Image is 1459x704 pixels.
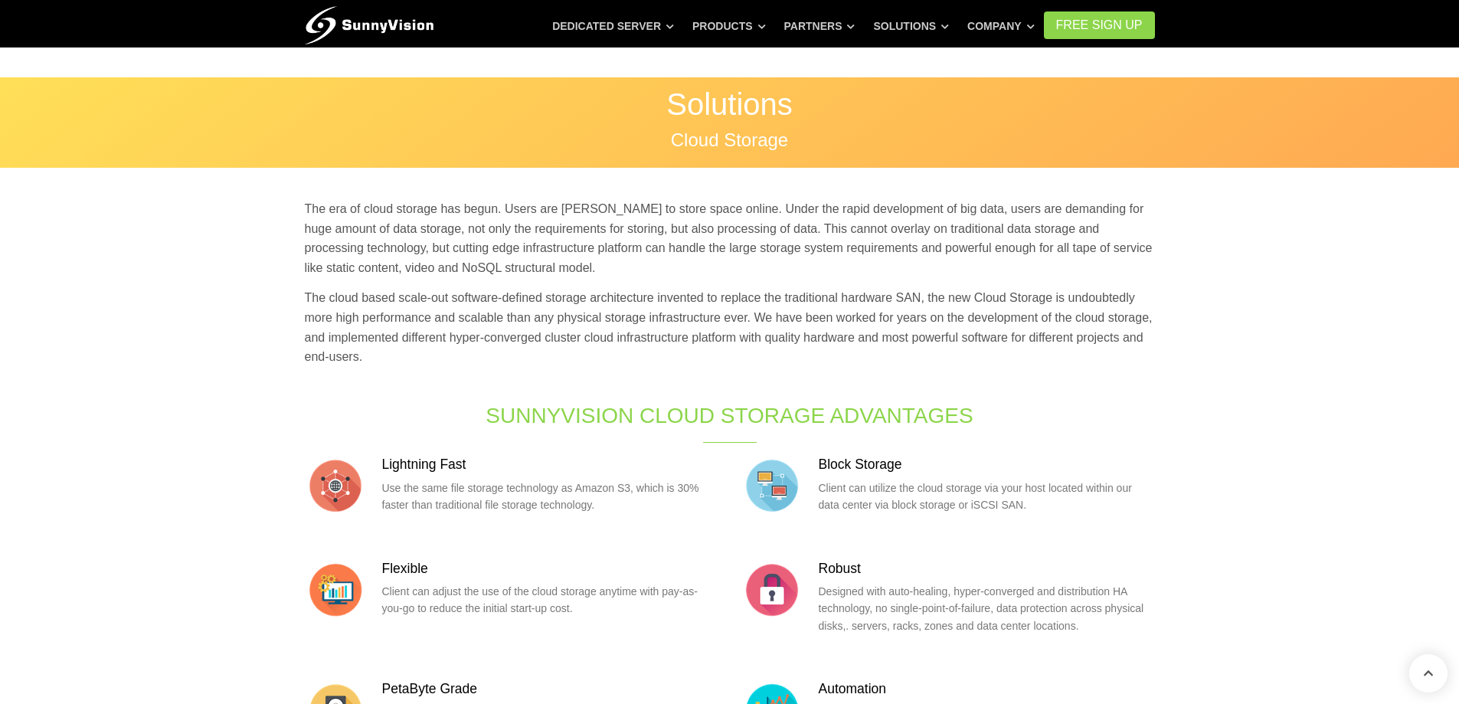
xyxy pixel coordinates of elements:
[305,131,1155,149] p: Cloud Storage
[1044,11,1155,39] a: FREE Sign Up
[382,583,718,617] p: Client can adjust the use of the cloud storage anytime with pay-as-you-go to reduce the initial s...
[741,455,803,516] img: flat-lan.png
[819,679,1155,699] h3: Automation
[305,89,1155,120] p: Solutions
[784,12,855,40] a: Partners
[819,559,1155,578] h3: Robust
[741,559,803,621] img: flat-security.png
[382,480,718,514] p: Use the same file storage technology as Amazon S3, which is 30% faster than traditional file stor...
[819,480,1155,514] p: Client can utilize the cloud storage via your host located within our data center via block stora...
[305,455,366,516] img: flat-internet.png
[819,455,1155,474] h3: Block Storage
[692,12,766,40] a: Products
[819,583,1155,634] p: Designed with auto-healing, hyper-converged and distribution HA technology, no single-point-of-fa...
[382,455,718,474] h3: Lightning Fast
[382,679,718,699] h3: PetaByte Grade
[967,12,1035,40] a: Company
[475,401,985,431] h1: SunnyVision Cloud Storage Advantages
[305,199,1155,277] p: The era of cloud storage has begun. Users are [PERSON_NAME] to store space online. Under the rapi...
[382,559,718,578] h3: Flexible
[873,12,949,40] a: Solutions
[305,559,366,621] img: flat-mon-cogs.png
[305,288,1155,366] p: The cloud based scale-out software-defined storage architecture invented to replace the tradition...
[552,12,674,40] a: Dedicated Server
